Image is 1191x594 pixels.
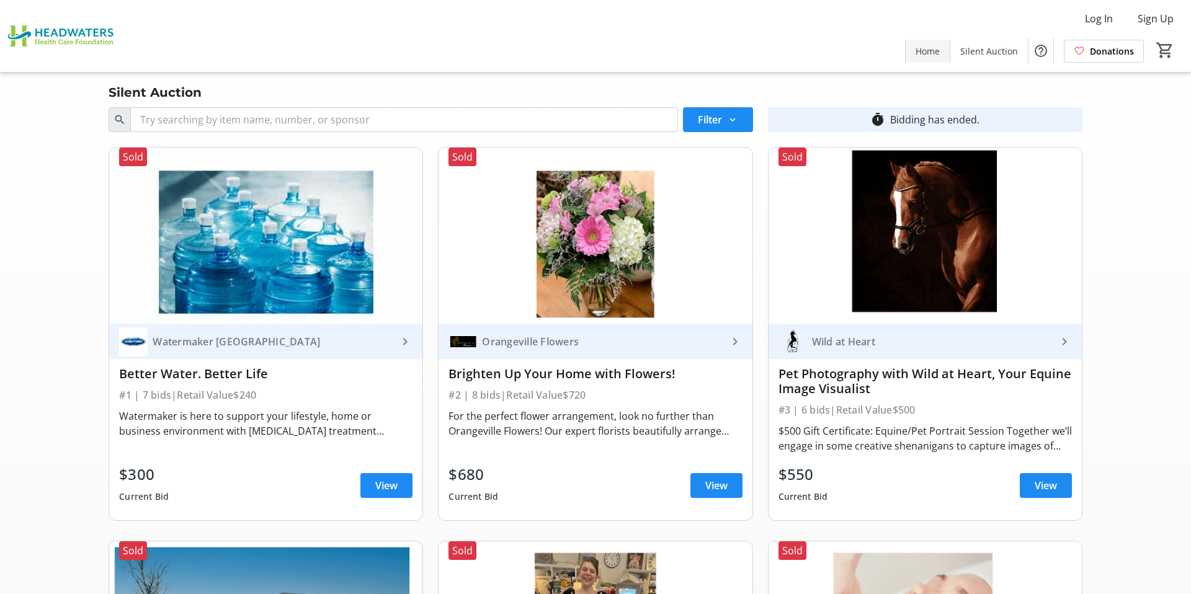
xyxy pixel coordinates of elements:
[698,112,722,127] span: Filter
[119,148,147,166] div: Sold
[119,409,413,438] div: Watermaker is here to support your lifestyle, home or business environment with [MEDICAL_DATA] tr...
[448,327,477,356] img: Orangeville Flowers
[101,82,209,102] div: Silent Auction
[448,463,498,485] div: $680
[1128,9,1184,29] button: Sign Up
[778,401,1072,419] div: #3 | 6 bids | Retail Value $500
[109,324,422,359] a: Watermaker OrangevilleWatermaker [GEOGRAPHIC_DATA]
[109,148,422,324] img: Better Water. Better Life
[769,148,1082,324] img: Pet Photography with Wild at Heart, Your Equine Image Visualist
[1138,11,1174,26] span: Sign Up
[119,463,169,485] div: $300
[119,366,413,381] div: Better Water. Better Life
[916,45,940,58] span: Home
[119,541,147,560] div: Sold
[705,478,728,493] span: View
[778,463,828,485] div: $550
[448,386,742,404] div: #2 | 8 bids | Retail Value $720
[950,40,1028,63] a: Silent Auction
[1090,45,1134,58] span: Donations
[778,327,807,356] img: Wild at Heart
[448,409,742,438] div: For the perfect flower arrangement, look no further than Orangeville Flowers! Our expert florists...
[7,5,118,67] img: Headwaters Health Care Foundation's Logo
[1020,473,1072,498] a: View
[448,541,476,560] div: Sold
[890,112,979,127] div: Bidding has ended.
[398,334,413,349] mat-icon: keyboard_arrow_right
[690,473,743,498] a: View
[778,541,806,560] div: Sold
[119,386,413,404] div: #1 | 7 bids | Retail Value $240
[448,485,498,508] div: Current Bid
[130,107,677,132] input: Try searching by item name, number, or sponsor
[448,366,742,381] div: Brighten Up Your Home with Flowers!
[778,485,828,508] div: Current Bid
[870,112,885,127] mat-icon: timer_outline
[477,335,727,348] div: Orangeville Flowers
[683,107,753,132] button: Filter
[1064,40,1144,63] a: Donations
[728,334,743,349] mat-icon: keyboard_arrow_right
[148,335,398,348] div: Watermaker [GEOGRAPHIC_DATA]
[906,40,950,63] a: Home
[1035,478,1057,493] span: View
[375,478,398,493] span: View
[439,148,752,324] img: Brighten Up Your Home with Flowers!
[778,423,1072,453] div: $500 Gift Certificate: Equine/Pet Portrait Session Together we’ll engage in some creative shenani...
[119,327,148,356] img: Watermaker Orangeville
[1028,38,1053,63] button: Help
[769,324,1082,359] a: Wild at HeartWild at Heart
[1075,9,1123,29] button: Log In
[807,335,1057,348] div: Wild at Heart
[778,366,1072,396] div: Pet Photography with Wild at Heart, Your Equine Image Visualist
[1085,11,1113,26] span: Log In
[1057,334,1072,349] mat-icon: keyboard_arrow_right
[360,473,413,498] a: View
[439,324,752,359] a: Orangeville FlowersOrangeville Flowers
[119,485,169,508] div: Current Bid
[778,148,806,166] div: Sold
[960,45,1018,58] span: Silent Auction
[448,148,476,166] div: Sold
[1154,39,1176,61] button: Cart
